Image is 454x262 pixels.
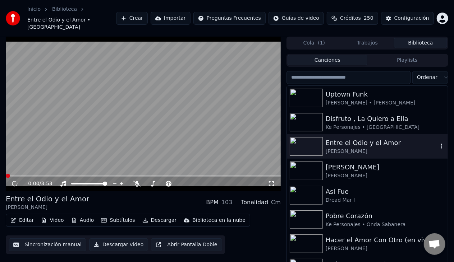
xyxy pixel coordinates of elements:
[326,172,445,179] div: [PERSON_NAME]
[326,235,445,245] div: Hacer el Amor Con Otro (en vivo)
[6,204,89,211] div: [PERSON_NAME]
[151,238,222,251] button: Abrir Pantalla Doble
[326,221,445,228] div: Ke Personajes • Onda Sabanera
[206,198,218,207] div: BPM
[8,215,37,225] button: Editar
[41,180,52,187] span: 3:53
[288,55,367,65] button: Canciones
[424,233,445,255] div: Chat abierto
[288,38,341,48] button: Cola
[68,215,97,225] button: Audio
[38,215,67,225] button: Video
[89,238,148,251] button: Descargar video
[116,12,148,25] button: Crear
[394,15,429,22] div: Configuración
[326,124,445,131] div: Ke Personajes • [GEOGRAPHIC_DATA]
[318,39,325,47] span: ( 1 )
[221,198,233,207] div: 103
[326,197,445,204] div: Dread Mar I
[28,180,39,187] span: 0:00
[326,114,445,124] div: Disfruto , La Quiero a Ella
[326,245,445,252] div: [PERSON_NAME]
[9,238,86,251] button: Sincronización manual
[394,38,447,48] button: Biblioteca
[326,148,438,155] div: [PERSON_NAME]
[340,15,361,22] span: Créditos
[192,217,246,224] div: Biblioteca en la nube
[28,180,45,187] div: /
[27,17,116,31] span: Entre el Odio y el Amor • [GEOGRAPHIC_DATA]
[327,12,378,25] button: Créditos250
[381,12,434,25] button: Configuración
[6,11,20,25] img: youka
[326,211,445,221] div: Pobre Corazón
[27,6,116,31] nav: breadcrumb
[27,6,41,13] a: Inicio
[6,194,89,204] div: Entre el Odio y el Amor
[271,198,281,207] div: Cm
[326,138,438,148] div: Entre el Odio y el Amor
[98,215,138,225] button: Subtítulos
[417,74,437,81] span: Ordenar
[341,38,394,48] button: Trabajos
[326,187,445,197] div: Así Fue
[364,15,373,22] span: 250
[151,12,191,25] button: Importar
[367,55,447,65] button: Playlists
[52,6,77,13] a: Biblioteca
[193,12,266,25] button: Preguntas Frecuentes
[326,99,445,107] div: [PERSON_NAME] • [PERSON_NAME]
[326,89,445,99] div: Uptown Funk
[241,198,268,207] div: Tonalidad
[139,215,180,225] button: Descargar
[269,12,324,25] button: Guías de video
[326,162,445,172] div: [PERSON_NAME]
